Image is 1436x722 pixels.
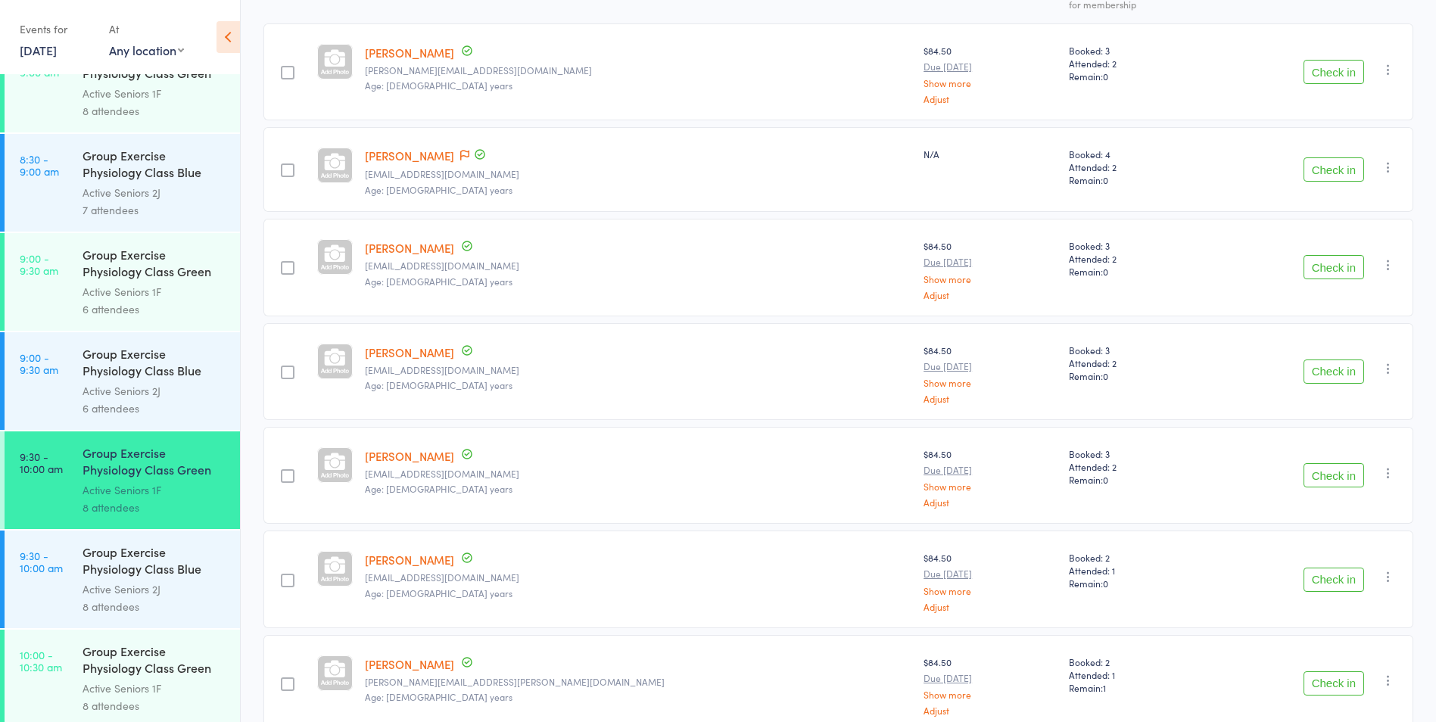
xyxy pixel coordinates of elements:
[1069,239,1199,252] span: Booked: 3
[365,482,512,495] span: Age: [DEMOGRAPHIC_DATA] years
[1069,57,1199,70] span: Attended: 2
[109,17,184,42] div: At
[83,147,227,184] div: Group Exercise Physiology Class Blue Room
[1103,577,1108,590] span: 0
[365,344,454,360] a: [PERSON_NAME]
[1069,668,1199,681] span: Attended: 1
[20,549,63,574] time: 9:30 - 10:00 am
[924,551,1057,611] div: $84.50
[83,345,227,382] div: Group Exercise Physiology Class Blue Room
[1069,252,1199,265] span: Attended: 2
[1069,577,1199,590] span: Remain:
[20,17,94,42] div: Events for
[924,481,1057,491] a: Show more
[1304,255,1364,279] button: Check in
[924,290,1057,300] a: Adjust
[924,673,1057,683] small: Due [DATE]
[365,79,512,92] span: Age: [DEMOGRAPHIC_DATA] years
[1103,70,1108,82] span: 0
[5,233,240,331] a: 9:00 -9:30 amGroup Exercise Physiology Class Green RoomActive Seniors 1F6 attendees
[20,252,58,276] time: 9:00 - 9:30 am
[365,65,911,76] small: david.barling70@hotmail.com
[83,400,227,417] div: 6 attendees
[83,643,227,680] div: Group Exercise Physiology Class Green Room
[1069,551,1199,564] span: Booked: 2
[365,260,911,271] small: stig@interock.net
[924,497,1057,507] a: Adjust
[924,602,1057,612] a: Adjust
[83,201,227,219] div: 7 attendees
[924,378,1057,387] a: Show more
[20,649,62,673] time: 10:00 - 10:30 am
[20,450,63,475] time: 9:30 - 10:00 am
[1103,265,1108,278] span: 0
[83,102,227,120] div: 8 attendees
[1103,173,1108,186] span: 0
[83,444,227,481] div: Group Exercise Physiology Class Green Room
[1069,44,1199,57] span: Booked: 3
[1069,70,1199,82] span: Remain:
[83,697,227,714] div: 8 attendees
[1069,473,1199,486] span: Remain:
[924,94,1057,104] a: Adjust
[924,44,1057,104] div: $84.50
[924,361,1057,372] small: Due [DATE]
[365,468,911,479] small: dkhanna@optusnet.com.au
[924,239,1057,299] div: $84.50
[924,257,1057,267] small: Due [DATE]
[1304,463,1364,487] button: Check in
[1069,160,1199,173] span: Attended: 2
[5,332,240,430] a: 9:00 -9:30 amGroup Exercise Physiology Class Blue RoomActive Seniors 2J6 attendees
[924,465,1057,475] small: Due [DATE]
[1069,173,1199,186] span: Remain:
[1069,369,1199,382] span: Remain:
[83,481,227,499] div: Active Seniors 1F
[924,78,1057,88] a: Show more
[5,531,240,628] a: 9:30 -10:00 amGroup Exercise Physiology Class Blue RoomActive Seniors 2J8 attendees
[924,344,1057,403] div: $84.50
[365,148,454,163] a: [PERSON_NAME]
[20,54,59,78] time: 8:30 - 9:00 am
[1069,344,1199,356] span: Booked: 3
[1069,265,1199,278] span: Remain:
[83,85,227,102] div: Active Seniors 1F
[5,431,240,529] a: 9:30 -10:00 amGroup Exercise Physiology Class Green RoomActive Seniors 1F8 attendees
[365,587,512,599] span: Age: [DEMOGRAPHIC_DATA] years
[1304,568,1364,592] button: Check in
[1069,460,1199,473] span: Attended: 2
[365,677,911,687] small: geoffrey.mckay@bigpond.com
[1304,359,1364,384] button: Check in
[1103,681,1106,694] span: 1
[924,568,1057,579] small: Due [DATE]
[83,184,227,201] div: Active Seniors 2J
[365,572,911,583] small: hilarylowy@gmail.com
[924,655,1057,715] div: $84.50
[1069,564,1199,577] span: Attended: 1
[365,552,454,568] a: [PERSON_NAME]
[109,42,184,58] div: Any location
[20,153,59,177] time: 8:30 - 9:00 am
[20,42,57,58] a: [DATE]
[924,274,1057,284] a: Show more
[365,378,512,391] span: Age: [DEMOGRAPHIC_DATA] years
[365,690,512,703] span: Age: [DEMOGRAPHIC_DATA] years
[83,543,227,580] div: Group Exercise Physiology Class Blue Room
[83,300,227,318] div: 6 attendees
[83,499,227,516] div: 8 attendees
[924,394,1057,403] a: Adjust
[924,447,1057,507] div: $84.50
[83,598,227,615] div: 8 attendees
[1103,473,1108,486] span: 0
[924,148,1057,160] div: N/A
[365,656,454,672] a: [PERSON_NAME]
[1304,60,1364,84] button: Check in
[1069,681,1199,694] span: Remain:
[83,246,227,283] div: Group Exercise Physiology Class Green Room
[1304,157,1364,182] button: Check in
[365,448,454,464] a: [PERSON_NAME]
[1069,356,1199,369] span: Attended: 2
[924,61,1057,72] small: Due [DATE]
[1069,655,1199,668] span: Booked: 2
[365,240,454,256] a: [PERSON_NAME]
[365,275,512,288] span: Age: [DEMOGRAPHIC_DATA] years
